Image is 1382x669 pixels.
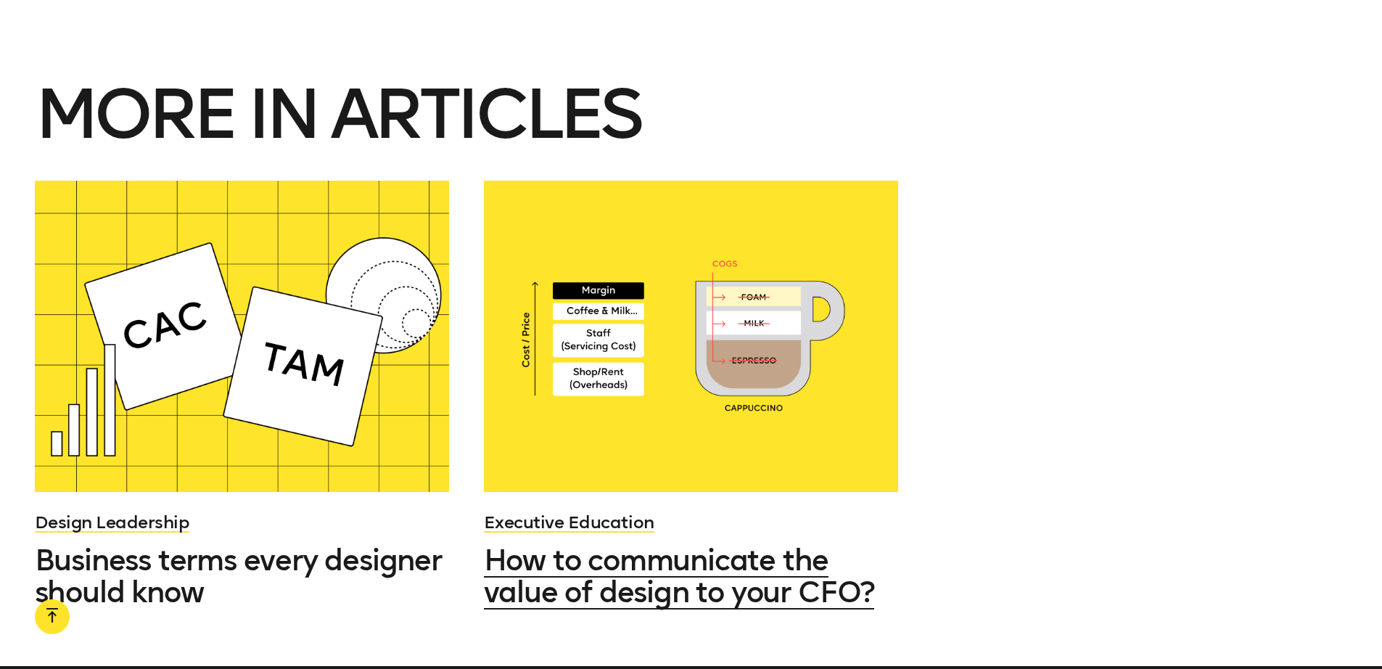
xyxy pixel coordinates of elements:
a: Design Leadership [35,512,190,533]
a: Business terms every designer should know [35,544,449,608]
span: How to communicate the value of design to your CFO? [484,543,874,610]
a: Executive Education [484,512,654,533]
span: Business terms every designer should know [35,543,442,610]
a: How to communicate the value of design to your CFO? [484,544,898,608]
